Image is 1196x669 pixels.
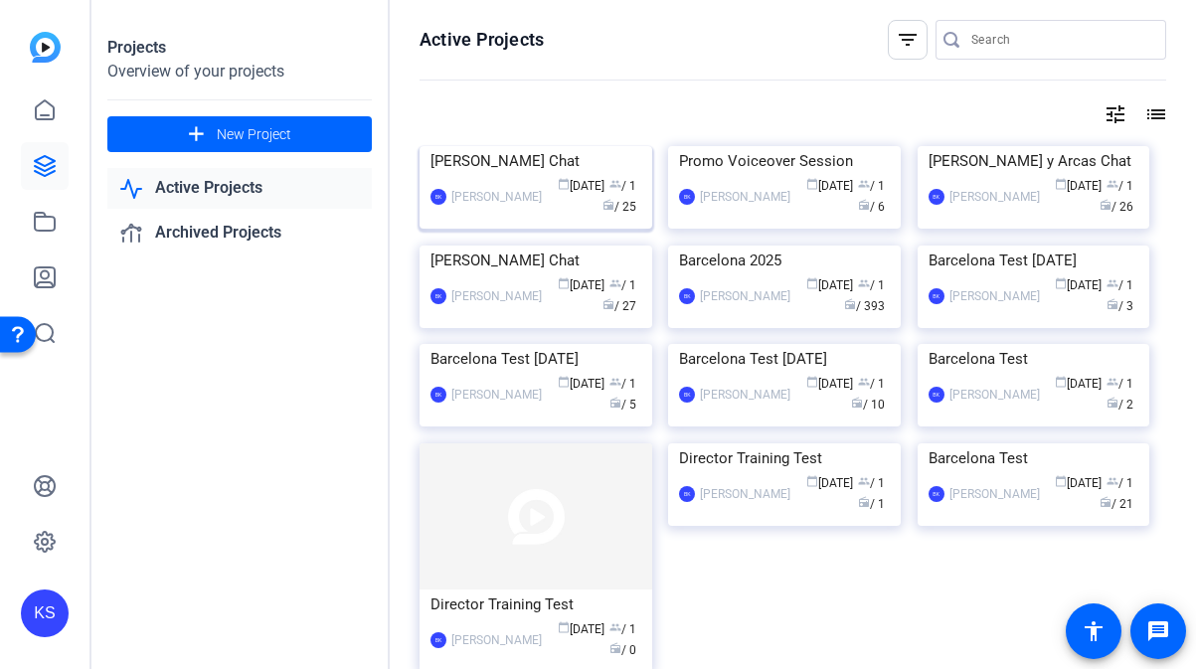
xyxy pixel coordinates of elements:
[858,278,885,292] span: / 1
[929,443,1139,473] div: Barcelona Test
[858,179,885,193] span: / 1
[609,278,636,292] span: / 1
[858,475,870,487] span: group
[949,187,1040,207] div: [PERSON_NAME]
[609,643,636,657] span: / 0
[1055,475,1067,487] span: calendar_today
[679,146,890,176] div: Promo Voiceover Session
[858,476,885,490] span: / 1
[929,387,944,403] div: BK
[430,632,446,648] div: BK
[430,146,641,176] div: [PERSON_NAME] Chat
[806,376,818,388] span: calendar_today
[558,277,570,289] span: calendar_today
[929,246,1139,275] div: Barcelona Test [DATE]
[806,278,853,292] span: [DATE]
[30,32,61,63] img: blue-gradient.svg
[858,178,870,190] span: group
[558,376,570,388] span: calendar_today
[107,213,372,253] a: Archived Projects
[679,486,695,502] div: BK
[858,377,885,391] span: / 1
[679,443,890,473] div: Director Training Test
[558,621,570,633] span: calendar_today
[107,36,372,60] div: Projects
[107,116,372,152] button: New Project
[609,179,636,193] span: / 1
[1142,102,1166,126] mat-icon: list
[929,146,1139,176] div: [PERSON_NAME] y Arcas Chat
[806,475,818,487] span: calendar_today
[1055,179,1102,193] span: [DATE]
[929,486,944,502] div: BK
[451,630,542,650] div: [PERSON_NAME]
[1107,398,1133,412] span: / 2
[806,178,818,190] span: calendar_today
[1082,619,1106,643] mat-icon: accessibility
[184,122,209,147] mat-icon: add
[929,344,1139,374] div: Barcelona Test
[679,189,695,205] div: BK
[929,189,944,205] div: BK
[949,484,1040,504] div: [PERSON_NAME]
[896,28,920,52] mat-icon: filter_list
[851,397,863,409] span: radio
[430,589,641,619] div: Director Training Test
[806,377,853,391] span: [DATE]
[971,28,1150,52] input: Search
[609,397,621,409] span: radio
[430,246,641,275] div: [PERSON_NAME] Chat
[451,187,542,207] div: [PERSON_NAME]
[858,376,870,388] span: group
[430,189,446,205] div: BK
[929,288,944,304] div: BK
[806,277,818,289] span: calendar_today
[430,288,446,304] div: BK
[602,299,636,313] span: / 27
[679,288,695,304] div: BK
[609,178,621,190] span: group
[609,621,621,633] span: group
[1055,476,1102,490] span: [DATE]
[451,286,542,306] div: [PERSON_NAME]
[430,344,641,374] div: Barcelona Test [DATE]
[558,622,604,636] span: [DATE]
[1107,475,1118,487] span: group
[1107,278,1133,292] span: / 1
[858,496,870,508] span: radio
[609,622,636,636] span: / 1
[844,299,885,313] span: / 393
[1107,277,1118,289] span: group
[806,179,853,193] span: [DATE]
[1055,278,1102,292] span: [DATE]
[858,200,885,214] span: / 6
[1107,298,1118,310] span: radio
[609,398,636,412] span: / 5
[602,298,614,310] span: radio
[609,376,621,388] span: group
[1055,377,1102,391] span: [DATE]
[609,277,621,289] span: group
[844,298,856,310] span: radio
[700,385,790,405] div: [PERSON_NAME]
[700,286,790,306] div: [PERSON_NAME]
[1107,377,1133,391] span: / 1
[1055,376,1067,388] span: calendar_today
[1146,619,1170,643] mat-icon: message
[420,28,544,52] h1: Active Projects
[1107,179,1133,193] span: / 1
[602,200,636,214] span: / 25
[1107,299,1133,313] span: / 3
[1107,476,1133,490] span: / 1
[217,124,291,145] span: New Project
[558,377,604,391] span: [DATE]
[1100,199,1111,211] span: radio
[107,60,372,84] div: Overview of your projects
[21,589,69,637] div: KS
[609,642,621,654] span: radio
[1055,178,1067,190] span: calendar_today
[430,387,446,403] div: BK
[1107,397,1118,409] span: radio
[858,497,885,511] span: / 1
[679,246,890,275] div: Barcelona 2025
